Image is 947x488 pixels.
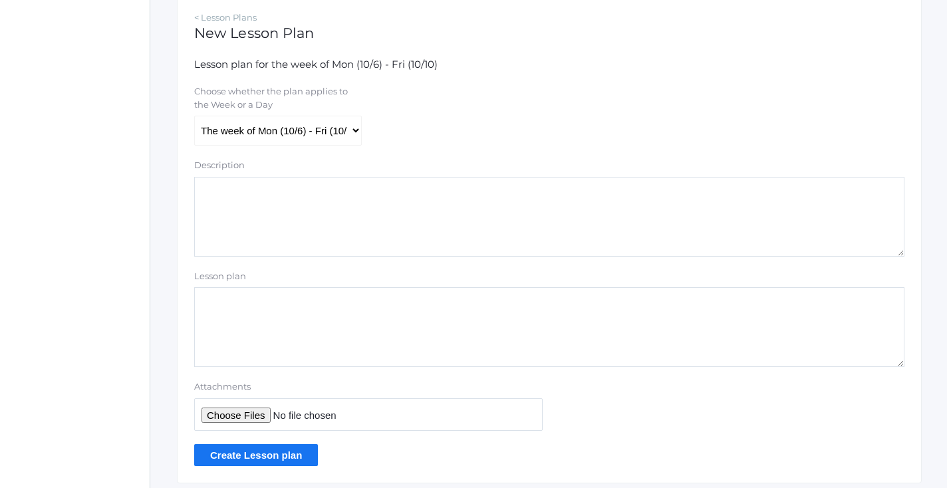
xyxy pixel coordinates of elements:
[194,12,257,23] a: < Lesson Plans
[194,25,904,41] h1: New Lesson Plan
[194,159,245,172] label: Description
[194,270,246,283] label: Lesson plan
[194,444,318,466] input: Create Lesson plan
[194,85,360,111] label: Choose whether the plan applies to the Week or a Day
[194,58,438,70] span: Lesson plan for the week of Mon (10/6) - Fri (10/10)
[194,380,543,394] label: Attachments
